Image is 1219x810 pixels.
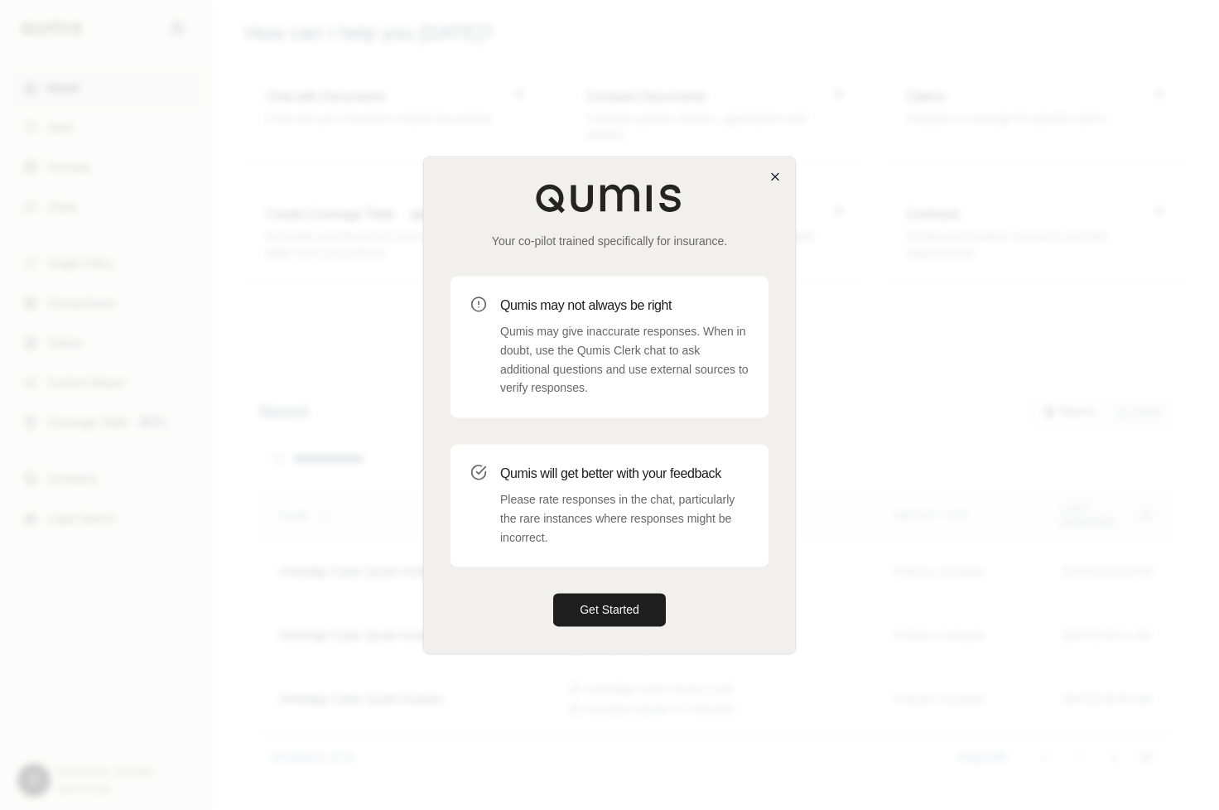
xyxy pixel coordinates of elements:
h3: Qumis will get better with your feedback [500,464,749,484]
p: Your co-pilot trained specifically for insurance. [450,233,768,249]
h3: Qumis may not always be right [500,296,749,316]
img: Qumis Logo [535,183,684,213]
button: Get Started [553,594,666,627]
p: Qumis may give inaccurate responses. When in doubt, use the Qumis Clerk chat to ask additional qu... [500,322,749,398]
p: Please rate responses in the chat, particularly the rare instances where responses might be incor... [500,490,749,547]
